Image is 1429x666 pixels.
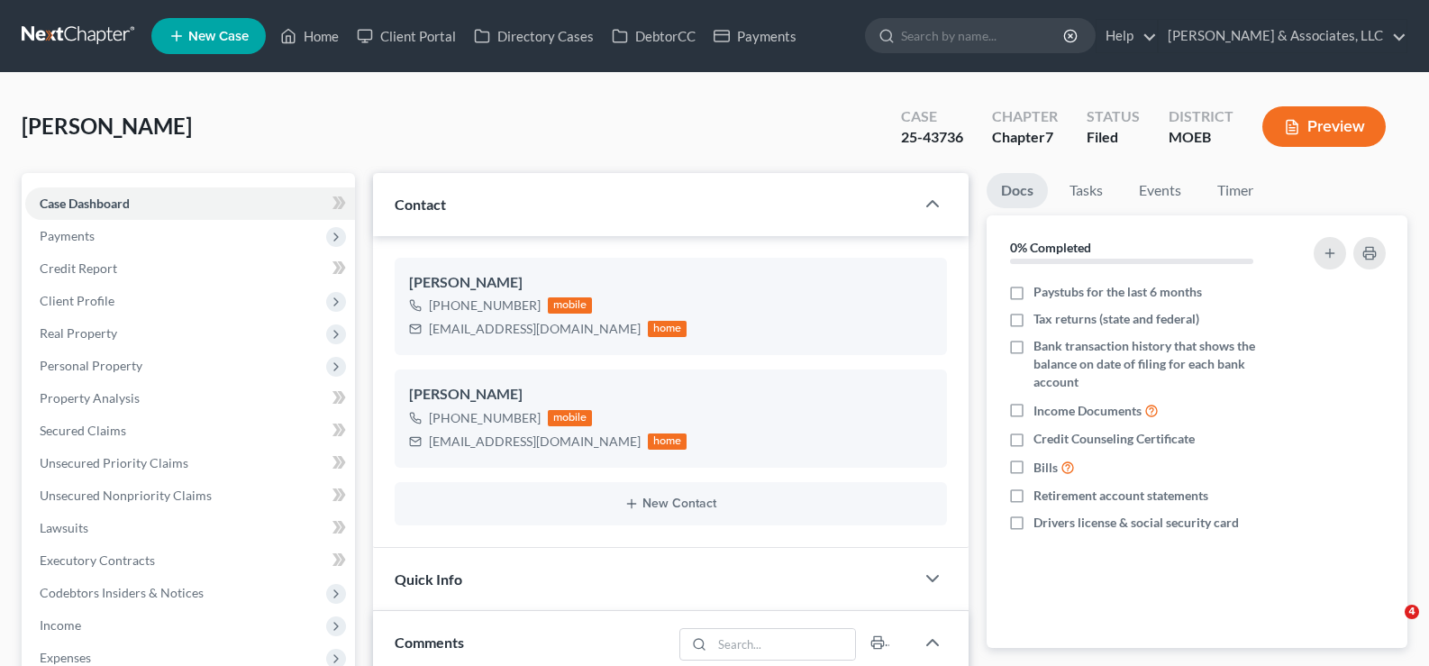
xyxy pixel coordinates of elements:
[40,617,81,633] span: Income
[1033,402,1142,420] span: Income Documents
[1010,240,1091,255] strong: 0% Completed
[25,479,355,512] a: Unsecured Nonpriority Claims
[40,325,117,341] span: Real Property
[40,585,204,600] span: Codebtors Insiders & Notices
[1368,605,1411,648] iframe: Intercom live chat
[40,423,126,438] span: Secured Claims
[1033,310,1199,328] span: Tax returns (state and federal)
[40,196,130,211] span: Case Dashboard
[409,497,933,511] button: New Contact
[901,19,1066,52] input: Search by name...
[648,433,687,450] div: home
[40,228,95,243] span: Payments
[429,297,541,315] div: [PHONE_NUMBER]
[25,447,355,479] a: Unsecured Priority Claims
[1033,459,1058,477] span: Bills
[465,20,603,52] a: Directory Cases
[409,272,933,294] div: [PERSON_NAME]
[40,390,140,406] span: Property Analysis
[348,20,465,52] a: Client Portal
[40,488,212,503] span: Unsecured Nonpriority Claims
[25,187,355,220] a: Case Dashboard
[271,20,348,52] a: Home
[40,260,117,276] span: Credit Report
[548,297,593,314] div: mobile
[429,433,641,451] div: [EMAIL_ADDRESS][DOMAIN_NAME]
[603,20,705,52] a: DebtorCC
[25,382,355,415] a: Property Analysis
[1033,283,1202,301] span: Paystubs for the last 6 months
[40,293,114,308] span: Client Profile
[987,173,1048,208] a: Docs
[40,552,155,568] span: Executory Contracts
[1159,20,1406,52] a: [PERSON_NAME] & Associates, LLC
[1055,173,1117,208] a: Tasks
[992,127,1058,148] div: Chapter
[25,415,355,447] a: Secured Claims
[1087,106,1140,127] div: Status
[25,544,355,577] a: Executory Contracts
[1169,106,1233,127] div: District
[901,127,963,148] div: 25-43736
[40,455,188,470] span: Unsecured Priority Claims
[1087,127,1140,148] div: Filed
[25,252,355,285] a: Credit Report
[1033,430,1195,448] span: Credit Counseling Certificate
[705,20,806,52] a: Payments
[548,410,593,426] div: mobile
[1169,127,1233,148] div: MOEB
[992,106,1058,127] div: Chapter
[1097,20,1157,52] a: Help
[1033,487,1208,505] span: Retirement account statements
[1405,605,1419,619] span: 4
[40,520,88,535] span: Lawsuits
[40,358,142,373] span: Personal Property
[1033,337,1287,391] span: Bank transaction history that shows the balance on date of filing for each bank account
[395,570,462,588] span: Quick Info
[713,629,856,660] input: Search...
[648,321,687,337] div: home
[429,409,541,427] div: [PHONE_NUMBER]
[901,106,963,127] div: Case
[1124,173,1196,208] a: Events
[409,384,933,406] div: [PERSON_NAME]
[1033,514,1239,532] span: Drivers license & social security card
[25,512,355,544] a: Lawsuits
[1203,173,1268,208] a: Timer
[1262,106,1386,147] button: Preview
[188,30,249,43] span: New Case
[395,196,446,213] span: Contact
[395,634,464,651] span: Comments
[1045,128,1053,145] span: 7
[22,113,192,139] span: [PERSON_NAME]
[40,650,91,665] span: Expenses
[429,320,641,338] div: [EMAIL_ADDRESS][DOMAIN_NAME]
